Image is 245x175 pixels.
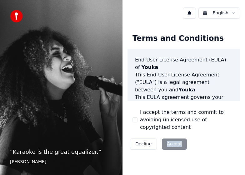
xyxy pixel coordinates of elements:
[127,29,229,49] div: Terms and Conditions
[142,64,158,70] span: Youka
[130,139,157,150] button: Decline
[135,56,232,71] h3: End-User License Agreement (EULA) of
[135,94,232,139] p: This EULA agreement governs your acquisition and use of our software ("Software") directly from o...
[178,87,195,93] span: Youka
[140,109,235,131] label: I accept the terms and commit to avoiding unlicensed use of copyrighted content
[10,148,112,156] p: “ Karaoke is the great equalizer. ”
[10,159,112,165] footer: [PERSON_NAME]
[10,10,22,22] img: youka
[135,71,232,94] p: This End-User License Agreement ("EULA") is a legal agreement between you and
